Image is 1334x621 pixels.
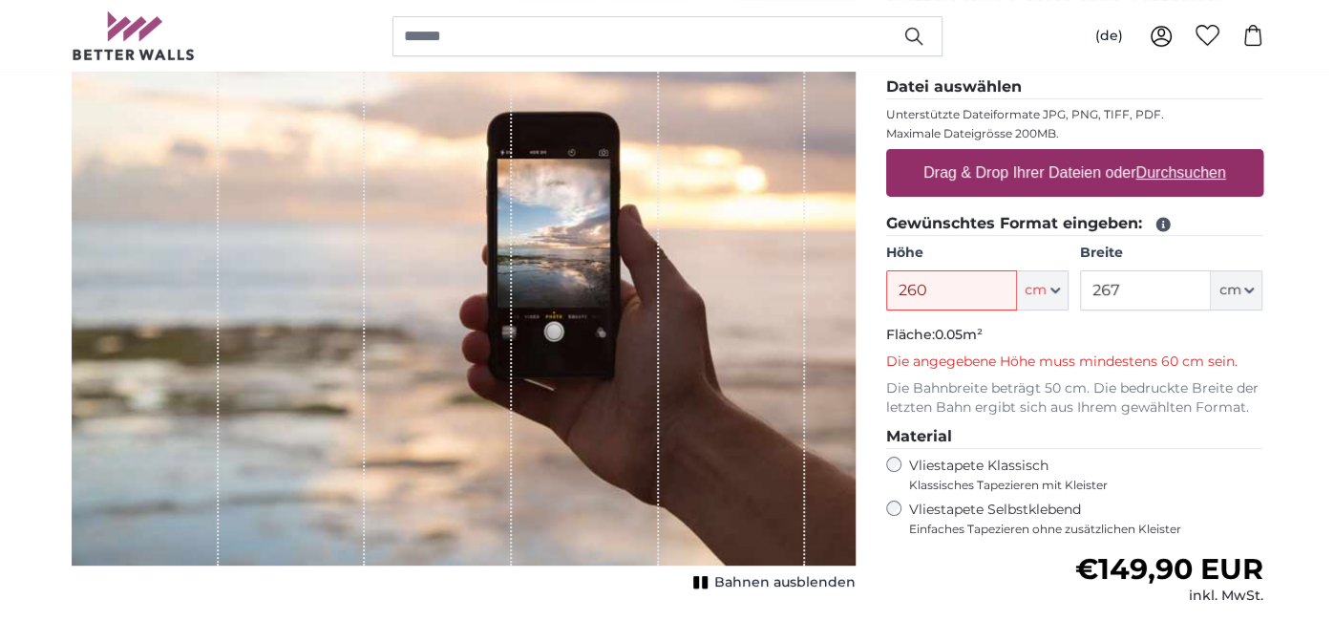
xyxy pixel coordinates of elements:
[909,457,1247,493] label: Vliestapete Klassisch
[1080,244,1262,263] label: Breite
[886,326,1263,345] p: Fläche:
[886,212,1263,236] legend: Gewünschtes Format eingeben:
[886,107,1263,122] p: Unterstützte Dateiformate JPG, PNG, TIFF, PDF.
[1211,270,1262,310] button: cm
[886,126,1263,141] p: Maximale Dateigrösse 200MB.
[1025,281,1047,300] span: cm
[714,573,856,592] span: Bahnen ausblenden
[886,379,1263,418] p: Die Bahnbreite beträgt 50 cm. Die bedruckte Breite der letzten Bahn ergibt sich aus Ihrem gewählt...
[886,75,1263,99] legend: Datei auswählen
[1218,281,1240,300] span: cm
[1074,551,1262,587] span: €149,90 EUR
[909,522,1263,537] span: Einfaches Tapezieren ohne zusätzlichen Kleister
[909,501,1263,537] label: Vliestapete Selbstklebend
[886,244,1069,263] label: Höhe
[916,154,1234,192] label: Drag & Drop Ihrer Dateien oder
[1017,270,1069,310] button: cm
[1074,587,1262,606] div: inkl. MwSt.
[72,11,196,60] img: Betterwalls
[688,569,856,596] button: Bahnen ausblenden
[886,353,1263,372] p: Die angegebene Höhe muss mindestens 60 cm sein.
[886,425,1263,449] legend: Material
[1080,19,1138,54] button: (de)
[1135,164,1225,181] u: Durchsuchen
[909,478,1247,493] span: Klassisches Tapezieren mit Kleister
[935,326,983,343] span: 0.05m²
